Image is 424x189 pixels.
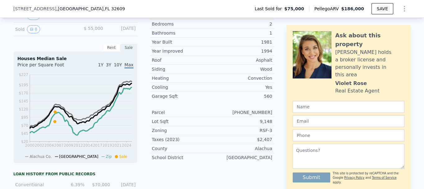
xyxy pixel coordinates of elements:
[98,62,103,67] span: 1Y
[293,130,404,141] input: Phone
[108,25,136,33] div: [DATE]
[335,87,380,95] div: Real Estate Agent
[314,6,341,12] span: Pellego ARV
[152,109,212,116] div: Parcel
[106,62,111,67] span: 3Y
[152,136,212,143] div: Taxes (2023)
[152,154,212,161] div: School District
[21,115,28,120] tspan: $95
[103,6,125,11] span: , FL 32609
[112,143,122,148] tspan: 2021
[21,123,28,128] tspan: $70
[17,62,75,72] div: Price per Square Foot
[212,21,272,27] div: 2
[212,118,272,125] div: 9,148
[124,62,133,69] span: Max
[103,44,120,52] div: Rent
[212,136,272,143] div: $2,407
[372,3,393,14] button: SAVE
[293,172,330,182] button: Submit
[88,182,110,188] div: $70,000
[152,57,212,63] div: Roof
[15,25,70,33] div: Sold
[152,21,212,27] div: Bedrooms
[152,75,212,81] div: Heating
[63,182,84,188] div: 6.39%
[212,145,272,152] div: Alachua
[212,93,272,99] div: 560
[212,30,272,36] div: 1
[13,172,138,177] div: Loan history from public records
[122,143,132,148] tspan: 2024
[212,39,272,45] div: 1981
[19,83,28,87] tspan: $195
[152,127,212,134] div: Zoning
[119,154,127,159] span: Sale
[17,55,133,62] div: Houses Median Sale
[102,143,112,148] tspan: 2019
[83,143,93,148] tspan: 2014
[152,84,212,90] div: Cooling
[120,44,138,52] div: Sale
[44,143,54,148] tspan: 2004
[212,48,272,54] div: 1994
[335,31,404,49] div: Ask about this property
[19,107,28,111] tspan: $120
[106,154,112,159] span: Zip
[341,6,364,11] span: $186,000
[59,154,98,159] span: [GEOGRAPHIC_DATA]
[333,171,404,185] div: This site is protected by reCAPTCHA and the Google and apply.
[344,176,364,179] a: Privacy Policy
[21,131,28,136] tspan: $45
[84,26,103,31] span: $ 55,000
[212,154,272,161] div: [GEOGRAPHIC_DATA]
[19,73,28,77] tspan: $227
[54,143,64,148] tspan: 2007
[212,109,272,116] div: [PHONE_NUMBER]
[13,6,56,12] span: [STREET_ADDRESS]
[372,176,396,179] a: Terms of Service
[114,182,136,188] div: [DATE]
[35,143,44,148] tspan: 2002
[335,49,404,78] div: [PERSON_NAME] holds a broker license and personally invests in this area
[21,139,28,144] tspan: $20
[255,6,284,12] span: Last Sold for
[293,101,404,113] input: Name
[152,145,212,152] div: County
[19,99,28,103] tspan: $145
[15,182,59,188] div: Conventional
[152,118,212,125] div: Lot Sqft
[212,66,272,72] div: Wood
[152,30,212,36] div: Bathrooms
[212,75,272,81] div: Convection
[93,143,102,148] tspan: 2017
[64,143,73,148] tspan: 2009
[398,2,411,15] button: Show Options
[56,6,125,12] span: , [GEOGRAPHIC_DATA]
[284,6,304,12] span: $75,000
[212,127,272,134] div: RSF-3
[212,57,272,63] div: Asphalt
[114,62,122,67] span: 10Y
[27,25,40,33] button: View historical data
[25,143,35,148] tspan: 2000
[152,39,212,45] div: Year Built
[152,66,212,72] div: Siding
[335,80,367,87] div: Violet Rose
[212,84,272,90] div: Yes
[29,154,52,159] span: Alachua Co.
[293,115,404,127] input: Email
[152,48,212,54] div: Year Improved
[152,93,212,99] div: Garage Sqft
[74,143,83,148] tspan: 2012
[19,91,28,95] tspan: $170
